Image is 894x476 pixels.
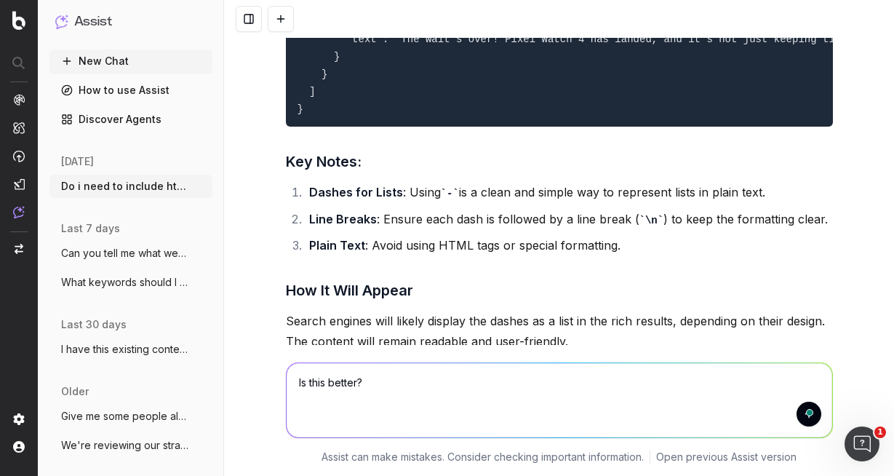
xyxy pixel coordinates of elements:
[61,317,127,332] span: last 30 days
[61,384,89,399] span: older
[55,15,68,28] img: Assist
[49,49,212,73] button: New Chat
[13,150,25,162] img: Activation
[13,122,25,134] img: Intelligence
[74,12,112,32] h1: Assist
[49,79,212,102] a: How to use Assist
[13,413,25,425] img: Setting
[322,450,644,464] p: Assist can make mistakes. Consider checking important information.
[656,450,797,464] a: Open previous Assist version
[61,221,120,236] span: last 7 days
[286,311,833,352] p: Search engines will likely display the dashes as a list in the rich results, depending on their d...
[305,182,833,203] li: : Using is a clean and simple way to represent lists in plain text.
[639,215,664,226] code: \n
[61,246,189,261] span: Can you tell me what were some trending
[441,188,459,199] code: -
[305,235,833,255] li: : Avoid using HTML tags or special formatting.
[61,154,94,169] span: [DATE]
[61,438,189,453] span: We're reviewing our strategy for Buying
[55,12,207,32] button: Assist
[13,441,25,453] img: My account
[61,342,189,357] span: I have this existing content for a Samsu
[49,108,212,131] a: Discover Agents
[309,238,365,253] strong: Plain Text
[286,150,833,173] h3: Key Notes:
[49,434,212,457] button: We're reviewing our strategy for Buying
[309,185,403,199] strong: Dashes for Lists
[13,206,25,218] img: Assist
[15,244,23,254] img: Switch project
[49,175,212,198] button: Do i need to include html tags within FA
[309,212,377,226] strong: Line Breaks
[13,178,25,190] img: Studio
[874,427,886,438] span: 1
[12,11,25,30] img: Botify logo
[49,242,212,265] button: Can you tell me what were some trending
[61,275,189,290] span: What keywords should I target for an out
[61,179,189,194] span: Do i need to include html tags within FA
[13,94,25,106] img: Analytics
[287,363,832,437] textarea: To enrich screen reader interactions, please activate Accessibility in Grammarly extension settings
[49,405,212,428] button: Give me some people also asked questions
[61,409,189,424] span: Give me some people also asked questions
[305,209,833,230] li: : Ensure each dash is followed by a line break ( ) to keep the formatting clear.
[286,279,833,302] h3: How It Will Appear
[49,271,212,294] button: What keywords should I target for an out
[49,338,212,361] button: I have this existing content for a Samsu
[845,427,879,461] iframe: Intercom live chat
